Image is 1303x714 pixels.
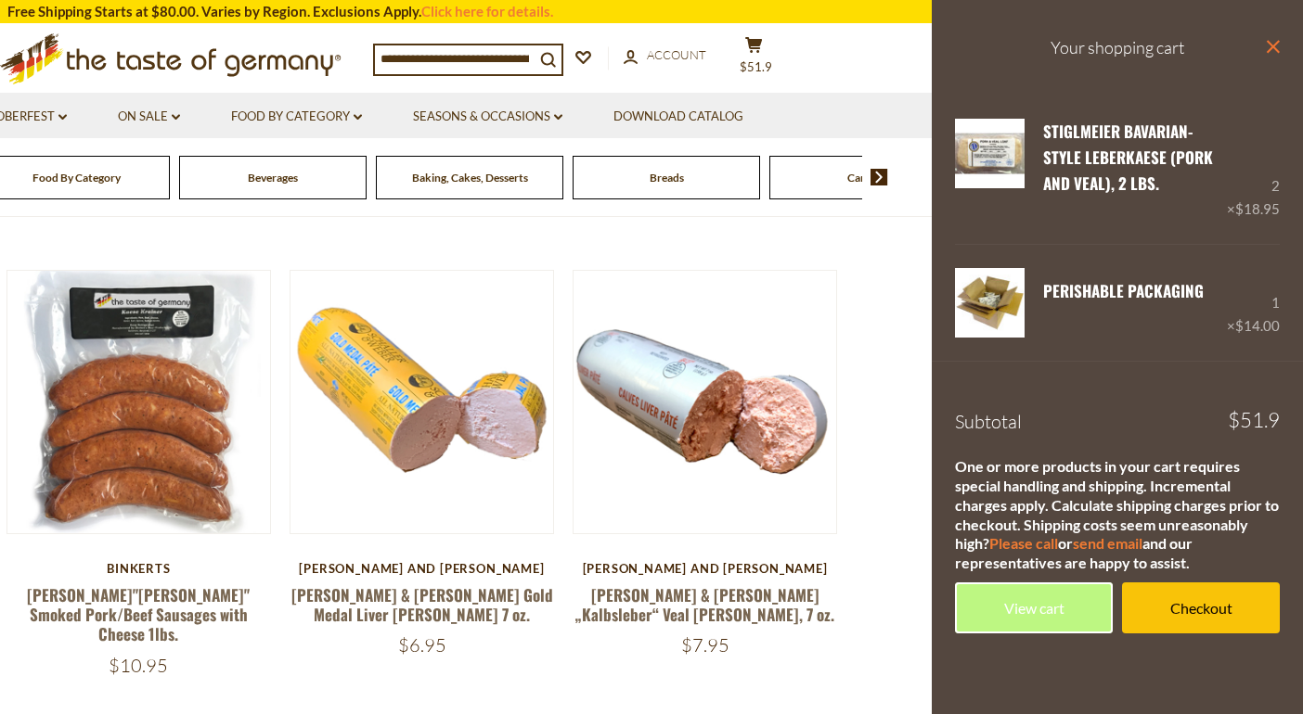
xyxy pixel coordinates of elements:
a: Remove [1090,202,1146,219]
span: $6.95 [398,633,446,657]
a: View cart [955,582,1113,633]
img: Schaller & Weber „Kalbsleber“ Veal Pate, 7 oz. [574,271,836,533]
a: Click here for details. [421,3,553,19]
a: Food By Category [32,171,121,185]
a: Stiglmeier Bavarian-style Leberkaese (pork and veal), 2 lbs. [955,119,1025,222]
a: On Sale [118,107,180,127]
a: Beverages [248,171,298,185]
span: Subtotal [955,410,1022,433]
a: Seasons & Occasions [413,107,562,127]
img: PERISHABLE Packaging [955,268,1025,338]
span: $51.9 [1228,410,1280,430]
a: PERISHABLE Packaging [1043,279,1204,302]
div: 1 × [1227,268,1280,338]
div: [PERSON_NAME] and [PERSON_NAME] [573,561,837,576]
a: Candy [847,171,879,185]
a: [PERSON_NAME] & [PERSON_NAME] Gold Medal Liver [PERSON_NAME] 7 oz. [291,583,553,626]
a: send email [1073,534,1142,552]
span: $51.9 [740,59,772,74]
a: Breads [650,171,684,185]
span: $10.95 [109,654,168,677]
img: next arrow [871,169,888,185]
img: Binkert [7,271,270,533]
a: Stiglmeier Bavarian-style Leberkaese (pork and veal), 2 lbs. [1043,120,1213,196]
a: Edit [1043,202,1075,219]
a: Download Catalog [613,107,743,127]
div: Binkerts [6,561,271,576]
a: Please call [989,534,1058,552]
a: Baking, Cakes, Desserts [412,171,528,185]
div: [PERSON_NAME] and [PERSON_NAME] [290,561,554,576]
span: $18.95 [1235,200,1280,217]
a: Account [624,45,706,66]
span: $14.00 [1235,317,1280,334]
img: Schaller & Weber Gold Medal Liver Pate 7 oz. [290,271,553,533]
a: Food By Category [231,107,362,127]
div: 2 × [1227,119,1280,222]
a: Checkout [1122,582,1280,633]
a: [PERSON_NAME] & [PERSON_NAME] „Kalbsleber“ Veal [PERSON_NAME], 7 oz. [575,583,834,626]
a: [PERSON_NAME]"[PERSON_NAME]" Smoked Pork/Beef Sausages with Cheese 1lbs. [27,583,250,646]
button: $51.9 [726,36,781,83]
img: Stiglmeier Bavarian-style Leberkaese (pork and veal), 2 lbs. [955,119,1025,188]
span: Account [647,47,706,62]
div: One or more products in your cart requires special handling and shipping. Incremental charges app... [955,457,1280,573]
a: Edit [1043,310,1075,326]
span: $7.95 [681,633,729,657]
